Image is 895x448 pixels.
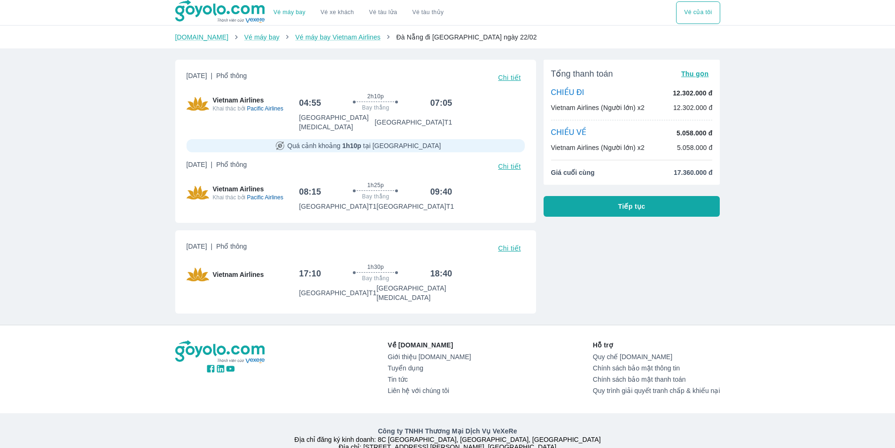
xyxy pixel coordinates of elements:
[266,1,451,24] div: choose transportation mode
[551,168,595,177] span: Giá cuối cùng
[216,161,247,168] span: Phổ thông
[618,202,646,211] span: Tiếp tục
[175,33,229,41] a: [DOMAIN_NAME]
[677,128,712,138] p: 5.058.000 đ
[677,67,713,80] button: Thu gọn
[211,161,213,168] span: |
[213,184,283,201] span: Vietnam Airlines
[551,128,587,138] p: CHIỀU VỀ
[177,426,718,436] p: Công ty TNHH Thương Mại Dịch Vụ VeXeRe
[244,33,280,41] a: Vé máy bay
[320,9,354,16] a: Vé xe khách
[673,103,713,112] p: 12.302.000 đ
[405,1,451,24] button: Vé tàu thủy
[430,97,452,109] h6: 07:05
[211,72,213,79] span: |
[593,353,720,361] a: Quy chế [DOMAIN_NAME]
[593,364,720,372] a: Chính sách bảo mật thông tin
[673,88,712,98] p: 12.302.000 đ
[676,1,720,24] button: Vé của tôi
[362,1,405,24] a: Vé tàu lửa
[498,163,521,170] span: Chi tiết
[299,202,376,211] p: [GEOGRAPHIC_DATA] T1
[676,1,720,24] div: choose transportation mode
[396,33,537,41] span: Đà Nẵng đi [GEOGRAPHIC_DATA] ngày 22/02
[593,376,720,383] a: Chính sách bảo mật thanh toán
[551,143,645,152] p: Vietnam Airlines (Người lớn) x2
[388,340,471,350] p: Về [DOMAIN_NAME]
[299,186,321,197] h6: 08:15
[367,181,384,189] span: 1h25p
[551,68,613,79] span: Tổng thanh toán
[498,74,521,81] span: Chi tiết
[216,243,247,250] span: Phổ thông
[367,263,384,271] span: 1h30p
[273,9,305,16] a: Vé máy bay
[216,72,247,79] span: Phổ thông
[211,243,213,250] span: |
[681,70,709,78] span: Thu gọn
[213,95,283,112] span: Vietnam Airlines
[187,71,247,84] span: [DATE]
[388,364,471,372] a: Tuyển dụng
[388,353,471,361] a: Giới thiệu [DOMAIN_NAME]
[551,88,584,98] p: CHIỀU ĐI
[388,387,471,394] a: Liên hệ với chúng tôi
[288,141,441,150] span: Quá cảnh khoảng tại [GEOGRAPHIC_DATA]
[342,142,361,149] strong: 1h10p
[376,202,454,211] p: [GEOGRAPHIC_DATA] T1
[276,141,284,150] img: transit-icon
[375,118,452,127] p: [GEOGRAPHIC_DATA] T1
[593,387,720,394] a: Quy trình giải quyết tranh chấp & khiếu nại
[494,71,524,84] button: Chi tiết
[388,376,471,383] a: Tin tức
[430,268,452,279] h6: 18:40
[362,193,389,200] span: Bay thẳng
[213,270,264,279] span: Vietnam Airlines
[494,160,524,173] button: Chi tiết
[544,196,720,217] button: Tiếp tục
[430,186,452,197] h6: 09:40
[187,242,247,255] span: [DATE]
[299,288,376,298] p: [GEOGRAPHIC_DATA] T1
[498,244,521,252] span: Chi tiết
[187,160,247,173] span: [DATE]
[175,340,266,364] img: logo
[175,32,720,42] nav: breadcrumb
[247,194,283,201] span: Pacific Airlines
[376,283,452,302] p: [GEOGRAPHIC_DATA] [MEDICAL_DATA]
[551,103,645,112] p: Vietnam Airlines (Người lớn) x2
[299,268,321,279] h6: 17:10
[494,242,524,255] button: Chi tiết
[677,143,713,152] p: 5.058.000 đ
[213,105,283,112] span: Khai thác bởi
[295,33,381,41] a: Vé máy bay Vietnam Airlines
[593,340,720,350] p: Hỗ trợ
[213,194,283,201] span: Khai thác bởi
[247,105,283,112] span: Pacific Airlines
[362,275,389,282] span: Bay thẳng
[367,93,384,100] span: 2h10p
[299,97,321,109] h6: 04:55
[674,168,713,177] span: 17.360.000 đ
[362,104,389,111] span: Bay thẳng
[299,113,374,132] p: [GEOGRAPHIC_DATA] [MEDICAL_DATA]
